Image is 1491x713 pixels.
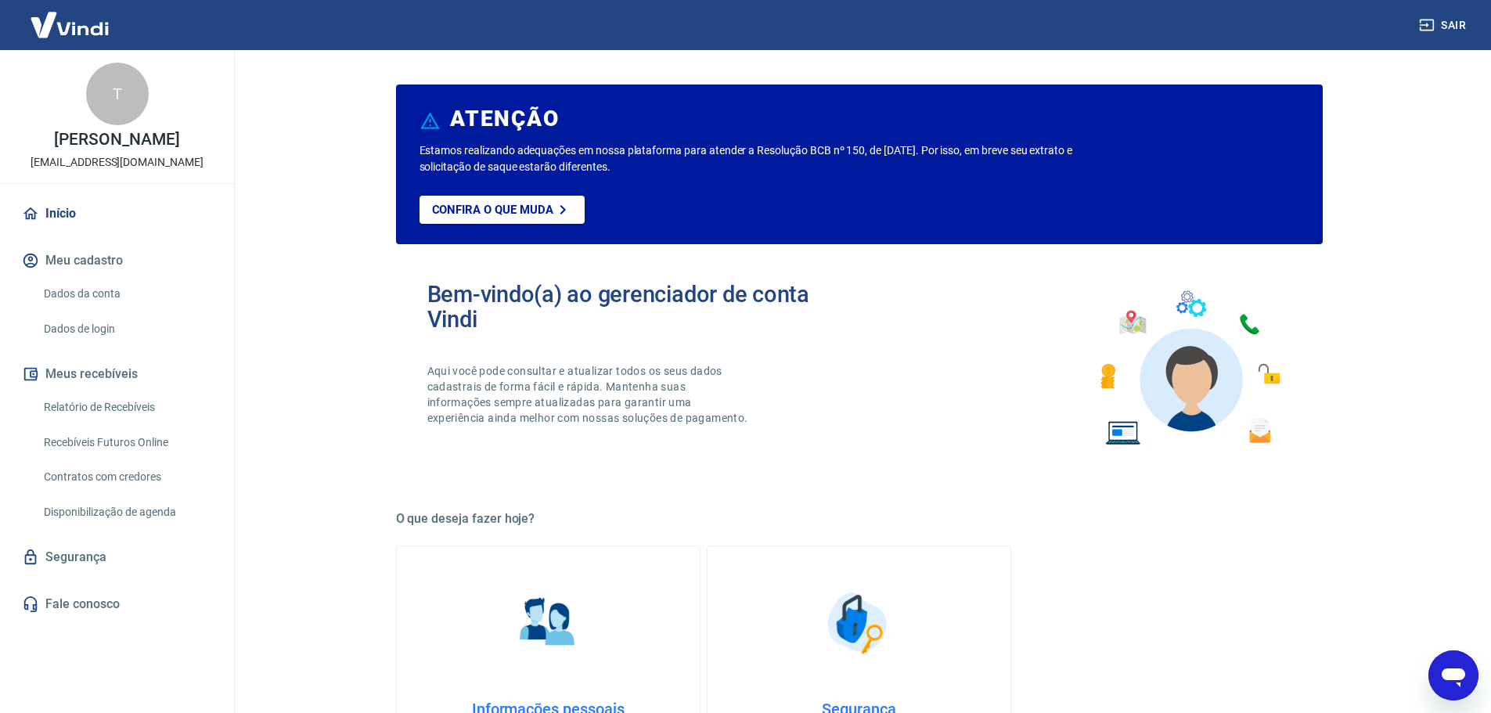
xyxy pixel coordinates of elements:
[450,111,559,127] h6: ATENÇÃO
[1428,650,1478,700] iframe: Botão para abrir a janela de mensagens
[509,584,587,662] img: Informações pessoais
[420,196,585,224] a: Confira o que muda
[819,584,898,662] img: Segurança
[396,511,1323,527] h5: O que deseja fazer hoje?
[1416,11,1472,40] button: Sair
[19,196,215,231] a: Início
[38,496,215,528] a: Disponibilização de agenda
[19,540,215,574] a: Segurança
[427,363,751,426] p: Aqui você pode consultar e atualizar todos os seus dados cadastrais de forma fácil e rápida. Mant...
[54,131,179,148] p: [PERSON_NAME]
[19,1,121,49] img: Vindi
[420,142,1123,175] p: Estamos realizando adequações em nossa plataforma para atender a Resolução BCB nº 150, de [DATE]....
[38,313,215,345] a: Dados de login
[1086,282,1291,455] img: Imagem de um avatar masculino com diversos icones exemplificando as funcionalidades do gerenciado...
[19,587,215,621] a: Fale conosco
[432,203,553,217] p: Confira o que muda
[19,357,215,391] button: Meus recebíveis
[86,63,149,125] div: T
[31,154,203,171] p: [EMAIL_ADDRESS][DOMAIN_NAME]
[38,278,215,310] a: Dados da conta
[38,391,215,423] a: Relatório de Recebíveis
[38,461,215,493] a: Contratos com credores
[19,243,215,278] button: Meu cadastro
[427,282,859,332] h2: Bem-vindo(a) ao gerenciador de conta Vindi
[38,427,215,459] a: Recebíveis Futuros Online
